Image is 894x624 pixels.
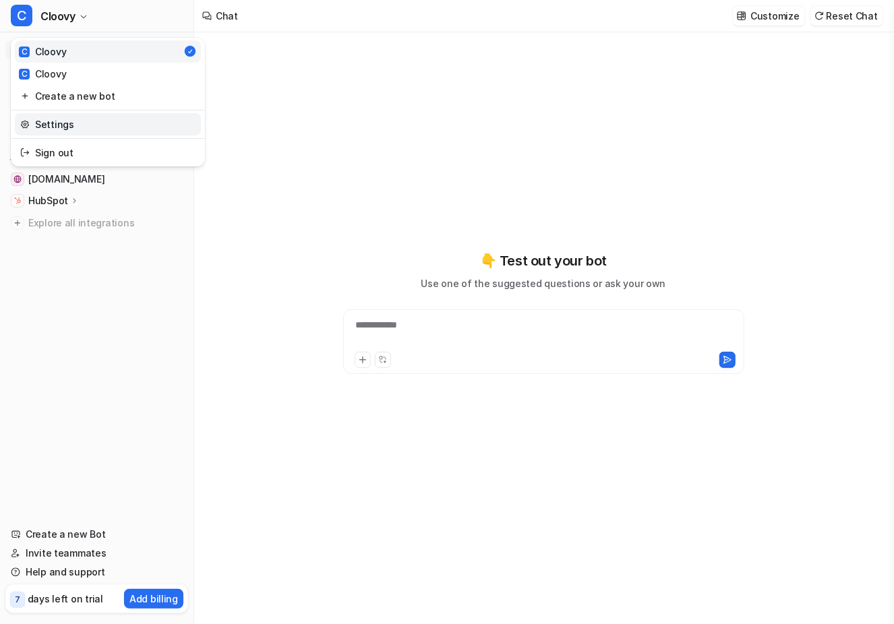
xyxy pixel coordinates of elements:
div: Cloovy [19,44,66,59]
div: CCloovy [11,38,205,166]
img: reset [20,146,30,160]
a: Settings [15,113,201,135]
span: Cloovy [40,7,76,26]
img: reset [20,89,30,103]
span: C [19,46,30,57]
a: Create a new bot [15,85,201,107]
span: C [19,69,30,80]
img: reset [20,117,30,131]
a: Sign out [15,142,201,164]
span: C [11,5,32,26]
div: Cloovy [19,67,66,81]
